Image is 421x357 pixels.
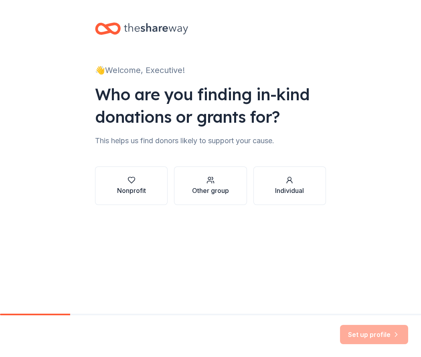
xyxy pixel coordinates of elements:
div: Individual [275,186,304,195]
div: This helps us find donors likely to support your cause. [95,134,326,147]
div: Other group [192,186,229,195]
button: Individual [253,166,326,205]
button: Nonprofit [95,166,168,205]
button: Other group [174,166,247,205]
div: Nonprofit [117,186,146,195]
div: 👋 Welcome, Executive! [95,64,326,77]
div: Who are you finding in-kind donations or grants for? [95,83,326,128]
